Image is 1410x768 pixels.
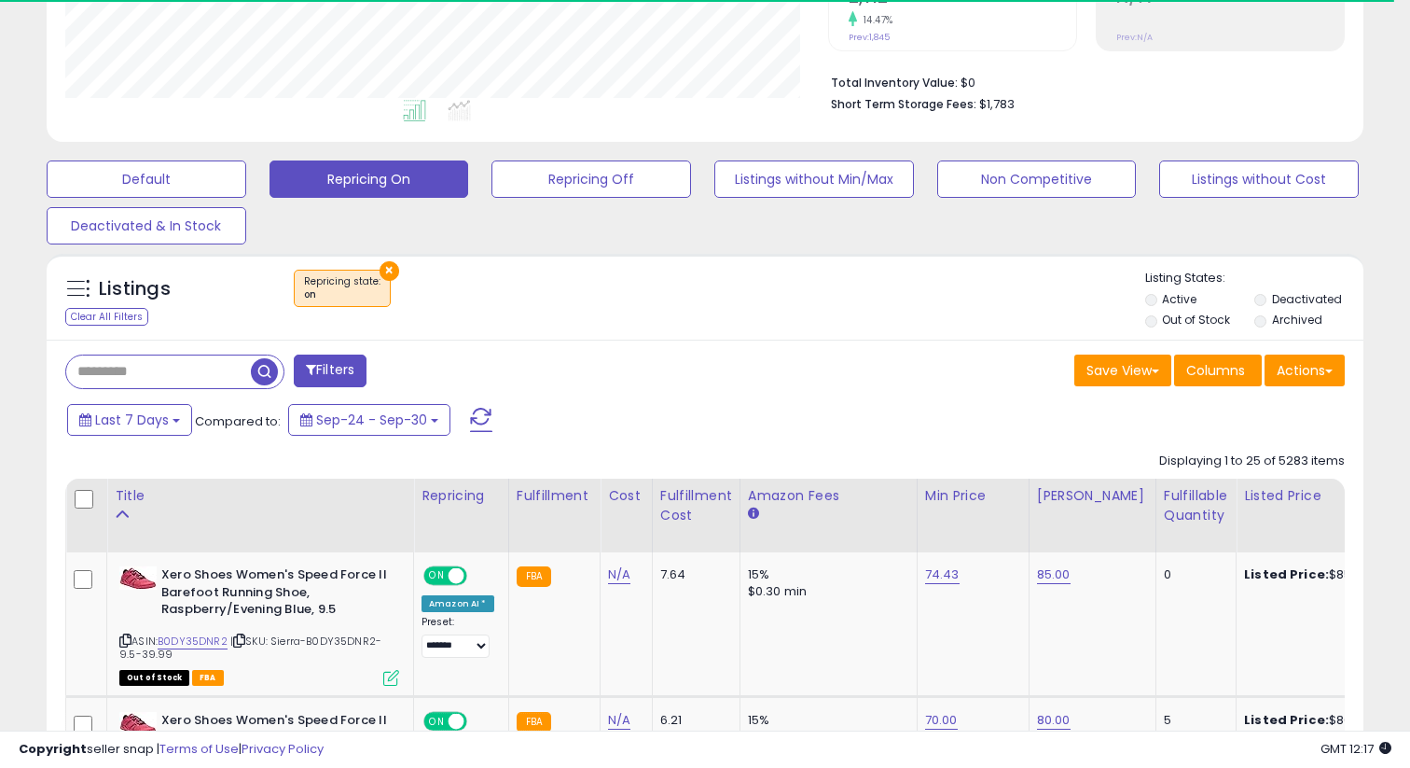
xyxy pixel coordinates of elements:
[1037,711,1071,730] a: 80.00
[380,261,399,281] button: ×
[1244,566,1399,583] div: $85.00
[714,161,914,198] button: Listings without Min/Max
[47,207,246,244] button: Deactivated & In Stock
[242,740,324,758] a: Privacy Policy
[608,486,644,506] div: Cost
[857,13,893,27] small: 14.47%
[67,404,192,436] button: Last 7 Days
[161,566,388,623] b: Xero Shoes Women's Speed Force II Barefoot Running Shoe, Raspberry/Evening Blue, 9.5
[19,741,324,759] div: seller snap | |
[95,411,169,429] span: Last 7 Days
[1159,453,1345,470] div: Displaying 1 to 25 of 5283 items
[831,75,958,91] b: Total Inventory Value:
[119,712,157,735] img: 41zZgnbeFPL._SL40_.jpg
[47,161,246,198] button: Default
[119,566,157,590] img: 41zZgnbeFPL._SL40_.jpg
[1244,486,1405,506] div: Listed Price
[425,568,449,584] span: ON
[65,308,148,326] div: Clear All Filters
[422,595,494,612] div: Amazon AI *
[422,616,494,658] div: Preset:
[660,486,732,525] div: Fulfillment Cost
[1037,566,1071,584] a: 85.00
[1272,312,1322,328] label: Archived
[1164,486,1228,525] div: Fulfillable Quantity
[1244,711,1329,729] b: Listed Price:
[270,161,469,198] button: Repricing On
[19,740,87,758] strong: Copyright
[748,506,759,523] small: Amazon Fees.
[464,568,494,584] span: OFF
[748,486,909,506] div: Amazon Fees
[119,634,381,662] span: | SKU: Sierra-B0DY35DNR2-9.5-39.99
[158,634,228,649] a: B0DY35DNR2
[316,411,427,429] span: Sep-24 - Sep-30
[1164,712,1222,729] div: 5
[1174,355,1262,386] button: Columns
[1265,355,1345,386] button: Actions
[491,161,691,198] button: Repricing Off
[925,486,1021,506] div: Min Price
[925,711,958,730] a: 70.00
[115,486,406,506] div: Title
[1186,361,1245,380] span: Columns
[748,712,903,729] div: 15%
[937,161,1137,198] button: Non Competitive
[1244,712,1399,729] div: $80.00
[99,276,171,302] h5: Listings
[979,95,1015,113] span: $1,783
[288,404,450,436] button: Sep-24 - Sep-30
[1159,161,1359,198] button: Listings without Cost
[422,486,501,506] div: Repricing
[1272,291,1342,307] label: Deactivated
[517,712,551,733] small: FBA
[748,583,903,600] div: $0.30 min
[849,32,890,43] small: Prev: 1,845
[831,96,976,112] b: Short Term Storage Fees:
[1116,32,1153,43] small: Prev: N/A
[608,711,630,730] a: N/A
[608,566,630,584] a: N/A
[1164,566,1222,583] div: 0
[660,566,726,583] div: 7.64
[517,566,551,587] small: FBA
[660,712,726,729] div: 6.21
[1244,566,1329,583] b: Listed Price:
[748,566,903,583] div: 15%
[1037,486,1148,506] div: [PERSON_NAME]
[1320,740,1391,758] span: 2025-10-8 12:17 GMT
[304,274,380,302] span: Repricing state :
[831,70,1331,92] li: $0
[119,670,189,686] span: All listings that are currently out of stock and unavailable for purchase on Amazon
[294,355,366,387] button: Filters
[192,670,224,686] span: FBA
[1162,312,1230,328] label: Out of Stock
[304,288,380,301] div: on
[1145,270,1364,287] p: Listing States:
[1074,355,1171,386] button: Save View
[119,566,399,684] div: ASIN:
[195,412,281,430] span: Compared to:
[159,740,239,758] a: Terms of Use
[1162,291,1196,307] label: Active
[517,486,592,506] div: Fulfillment
[925,566,960,584] a: 74.43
